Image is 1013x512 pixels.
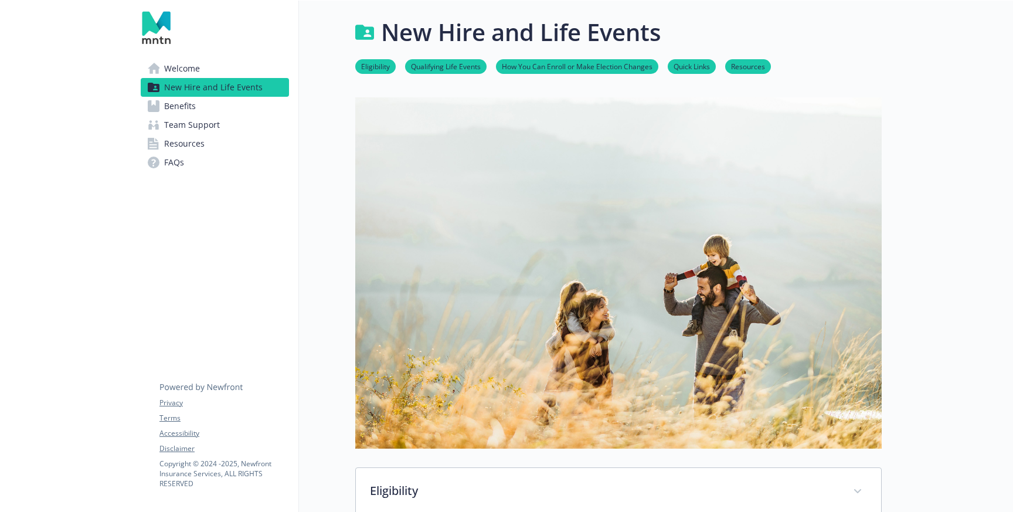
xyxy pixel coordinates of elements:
[141,153,289,172] a: FAQs
[141,97,289,116] a: Benefits
[355,60,396,72] a: Eligibility
[164,153,184,172] span: FAQs
[164,78,263,97] span: New Hire and Life Events
[159,459,288,489] p: Copyright © 2024 - 2025 , Newfront Insurance Services, ALL RIGHTS RESERVED
[355,97,882,449] img: new hire page banner
[164,116,220,134] span: Team Support
[164,97,196,116] span: Benefits
[159,413,288,423] a: Terms
[141,78,289,97] a: New Hire and Life Events
[405,60,487,72] a: Qualifying Life Events
[141,116,289,134] a: Team Support
[159,443,288,454] a: Disclaimer
[141,134,289,153] a: Resources
[381,15,661,50] h1: New Hire and Life Events
[159,398,288,408] a: Privacy
[164,134,205,153] span: Resources
[141,59,289,78] a: Welcome
[370,482,839,500] p: Eligibility
[496,60,658,72] a: How You Can Enroll or Make Election Changes
[668,60,716,72] a: Quick Links
[164,59,200,78] span: Welcome
[159,428,288,439] a: Accessibility
[725,60,771,72] a: Resources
